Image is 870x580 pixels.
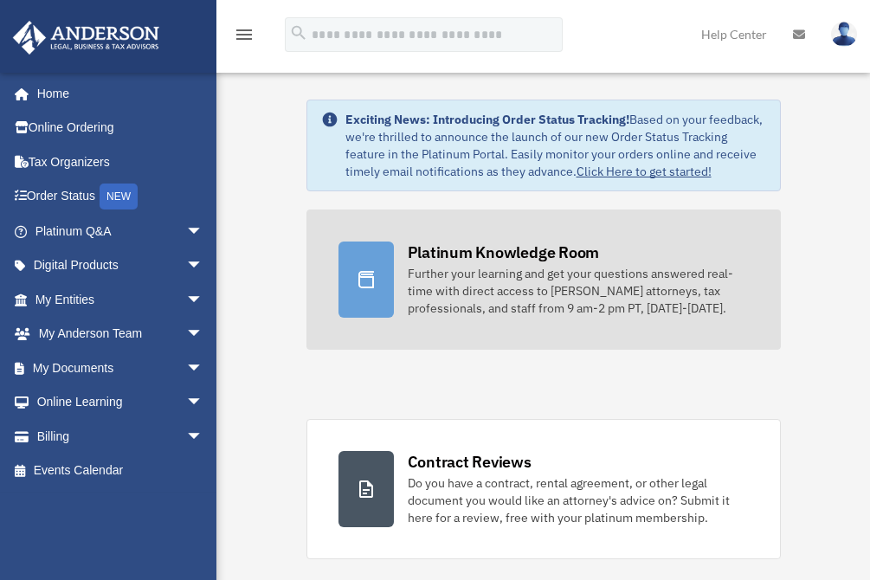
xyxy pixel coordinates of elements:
[289,23,308,42] i: search
[12,179,229,215] a: Order StatusNEW
[831,22,857,47] img: User Pic
[234,24,255,45] i: menu
[345,111,766,180] div: Based on your feedback, we're thrilled to announce the launch of our new Order Status Tracking fe...
[12,454,229,488] a: Events Calendar
[345,112,629,127] strong: Exciting News: Introducing Order Status Tracking!
[12,248,229,283] a: Digital Productsarrow_drop_down
[12,419,229,454] a: Billingarrow_drop_down
[186,419,221,454] span: arrow_drop_down
[12,351,229,385] a: My Documentsarrow_drop_down
[408,265,749,317] div: Further your learning and get your questions answered real-time with direct access to [PERSON_NAM...
[12,145,229,179] a: Tax Organizers
[12,317,229,351] a: My Anderson Teamarrow_drop_down
[186,248,221,284] span: arrow_drop_down
[12,76,221,111] a: Home
[12,214,229,248] a: Platinum Q&Aarrow_drop_down
[306,209,781,350] a: Platinum Knowledge Room Further your learning and get your questions answered real-time with dire...
[186,385,221,421] span: arrow_drop_down
[186,351,221,386] span: arrow_drop_down
[186,317,221,352] span: arrow_drop_down
[186,214,221,249] span: arrow_drop_down
[12,385,229,420] a: Online Learningarrow_drop_down
[306,419,781,559] a: Contract Reviews Do you have a contract, rental agreement, or other legal document you would like...
[8,21,164,55] img: Anderson Advisors Platinum Portal
[408,451,532,473] div: Contract Reviews
[12,111,229,145] a: Online Ordering
[408,474,749,526] div: Do you have a contract, rental agreement, or other legal document you would like an attorney's ad...
[100,184,138,209] div: NEW
[408,242,600,263] div: Platinum Knowledge Room
[12,282,229,317] a: My Entitiesarrow_drop_down
[186,282,221,318] span: arrow_drop_down
[577,164,712,179] a: Click Here to get started!
[234,30,255,45] a: menu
